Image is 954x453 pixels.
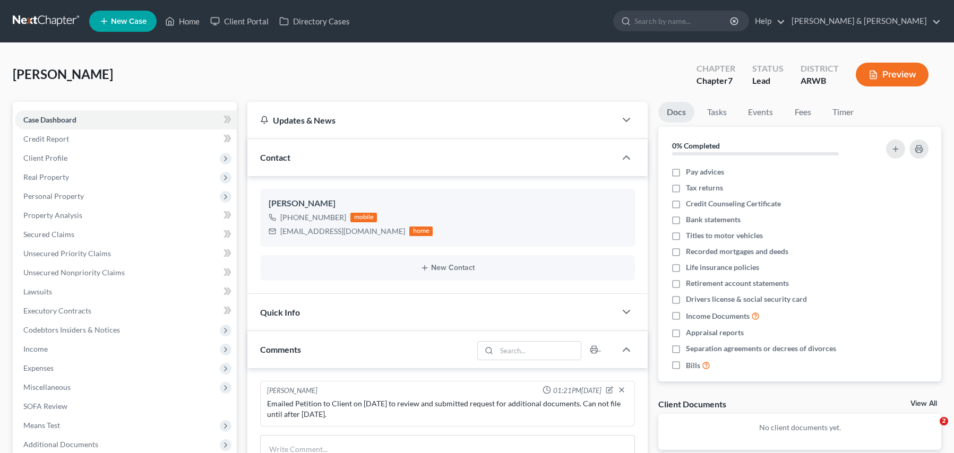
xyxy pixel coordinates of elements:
span: Lawsuits [23,287,52,296]
span: Real Property [23,172,69,181]
div: ARWB [801,75,839,87]
span: Life insurance policies [686,262,759,273]
input: Search... [497,342,581,360]
a: Unsecured Priority Claims [15,244,237,263]
a: Unsecured Nonpriority Claims [15,263,237,282]
a: Events [740,102,781,123]
div: Updates & News [260,115,603,126]
span: Case Dashboard [23,115,76,124]
div: [EMAIL_ADDRESS][DOMAIN_NAME] [280,226,405,237]
a: Property Analysis [15,206,237,225]
span: 7 [728,75,733,85]
span: Secured Claims [23,230,74,239]
button: New Contact [269,264,626,272]
span: 01:21PM[DATE] [553,386,601,396]
span: Unsecured Nonpriority Claims [23,268,125,277]
span: Contact [260,152,290,162]
span: Credit Counseling Certificate [686,198,781,209]
span: Retirement account statements [686,278,789,289]
a: Case Dashboard [15,110,237,129]
span: Pay advices [686,167,724,177]
div: Lead [752,75,784,87]
a: Tasks [699,102,735,123]
span: SOFA Review [23,402,67,411]
span: Miscellaneous [23,382,71,391]
div: [PERSON_NAME] [267,386,317,396]
a: Lawsuits [15,282,237,301]
a: [PERSON_NAME] & [PERSON_NAME] [786,12,941,31]
a: Home [160,12,205,31]
button: Preview [856,63,929,86]
a: SOFA Review [15,397,237,416]
span: Personal Property [23,191,84,201]
a: Help [750,12,785,31]
div: District [801,63,839,75]
div: mobile [350,213,377,222]
span: Means Test [23,421,60,430]
span: Executory Contracts [23,306,91,315]
div: Chapter [697,75,735,87]
span: Tax returns [686,182,723,193]
span: Client Profile [23,153,67,162]
a: Timer [824,102,862,123]
span: Appraisal reports [686,327,744,338]
span: Codebtors Insiders & Notices [23,325,120,334]
span: New Case [111,18,147,25]
div: Client Documents [658,398,726,410]
span: Credit Report [23,134,69,143]
a: View All [910,400,937,407]
p: No client documents yet. [667,422,933,433]
span: Bank statements [686,214,741,225]
div: Status [752,63,784,75]
a: Credit Report [15,129,237,149]
a: Secured Claims [15,225,237,244]
input: Search by name... [634,11,732,31]
span: Unsecured Priority Claims [23,249,111,258]
span: Additional Documents [23,440,98,449]
span: Income Documents [686,311,750,321]
strong: 0% Completed [672,141,720,150]
iframe: Intercom live chat [918,417,943,442]
span: [PERSON_NAME] [13,66,113,82]
span: Bills [686,360,700,371]
span: Expenses [23,363,54,372]
div: home [409,227,433,236]
a: Fees [786,102,820,123]
span: 2 [940,417,948,425]
span: Income [23,344,48,353]
a: Docs [658,102,694,123]
div: [PHONE_NUMBER] [280,212,346,223]
span: Drivers license & social security card [686,294,807,304]
div: Emailed Petition to Client on [DATE] to review and submitted request for additional documents. Ca... [267,398,628,420]
a: Executory Contracts [15,301,237,320]
a: Client Portal [205,12,274,31]
span: Property Analysis [23,211,82,220]
span: Comments [260,344,301,354]
div: [PERSON_NAME] [269,197,626,210]
a: Directory Cases [274,12,355,31]
span: Quick Info [260,307,300,317]
span: Titles to motor vehicles [686,230,763,241]
span: Recorded mortgages and deeds [686,246,788,257]
span: Separation agreements or decrees of divorces [686,343,836,354]
div: Chapter [697,63,735,75]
